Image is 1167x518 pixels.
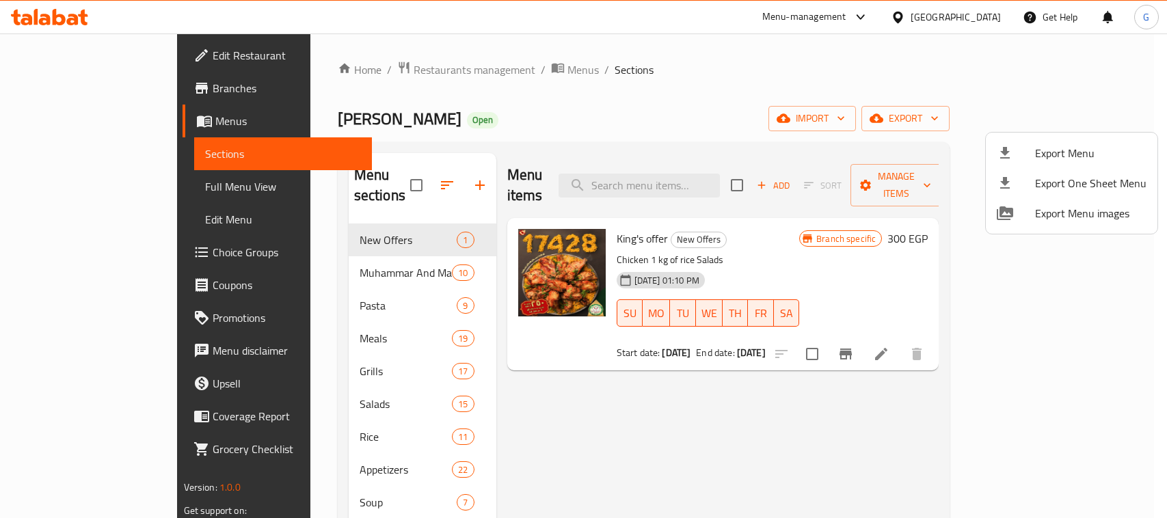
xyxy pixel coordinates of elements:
span: Export Menu [1035,145,1146,161]
span: Export Menu images [1035,205,1146,221]
span: Export One Sheet Menu [1035,175,1146,191]
li: Export Menu images [986,198,1157,228]
li: Export menu items [986,138,1157,168]
li: Export one sheet menu items [986,168,1157,198]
